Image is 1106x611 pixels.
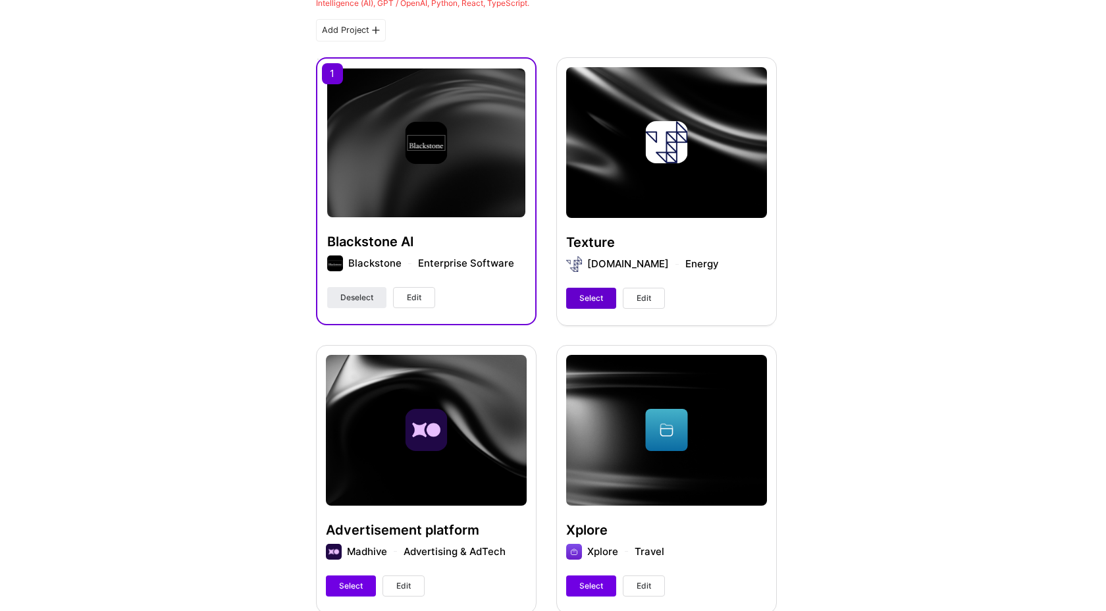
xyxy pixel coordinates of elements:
[396,580,411,592] span: Edit
[327,287,386,308] button: Deselect
[339,580,363,592] span: Select
[327,68,525,217] img: cover
[637,292,651,304] span: Edit
[327,233,525,250] h4: Blackstone AI
[579,292,603,304] span: Select
[340,292,373,304] span: Deselect
[623,575,665,597] button: Edit
[579,580,603,592] span: Select
[316,19,386,41] div: Add Project
[372,26,380,34] i: icon PlusBlackFlat
[637,580,651,592] span: Edit
[408,263,411,264] img: divider
[326,575,376,597] button: Select
[382,575,425,597] button: Edit
[566,288,616,309] button: Select
[393,287,435,308] button: Edit
[407,292,421,304] span: Edit
[566,575,616,597] button: Select
[327,255,343,271] img: Company logo
[348,256,514,271] div: Blackstone Enterprise Software
[623,288,665,309] button: Edit
[406,122,448,164] img: Company logo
